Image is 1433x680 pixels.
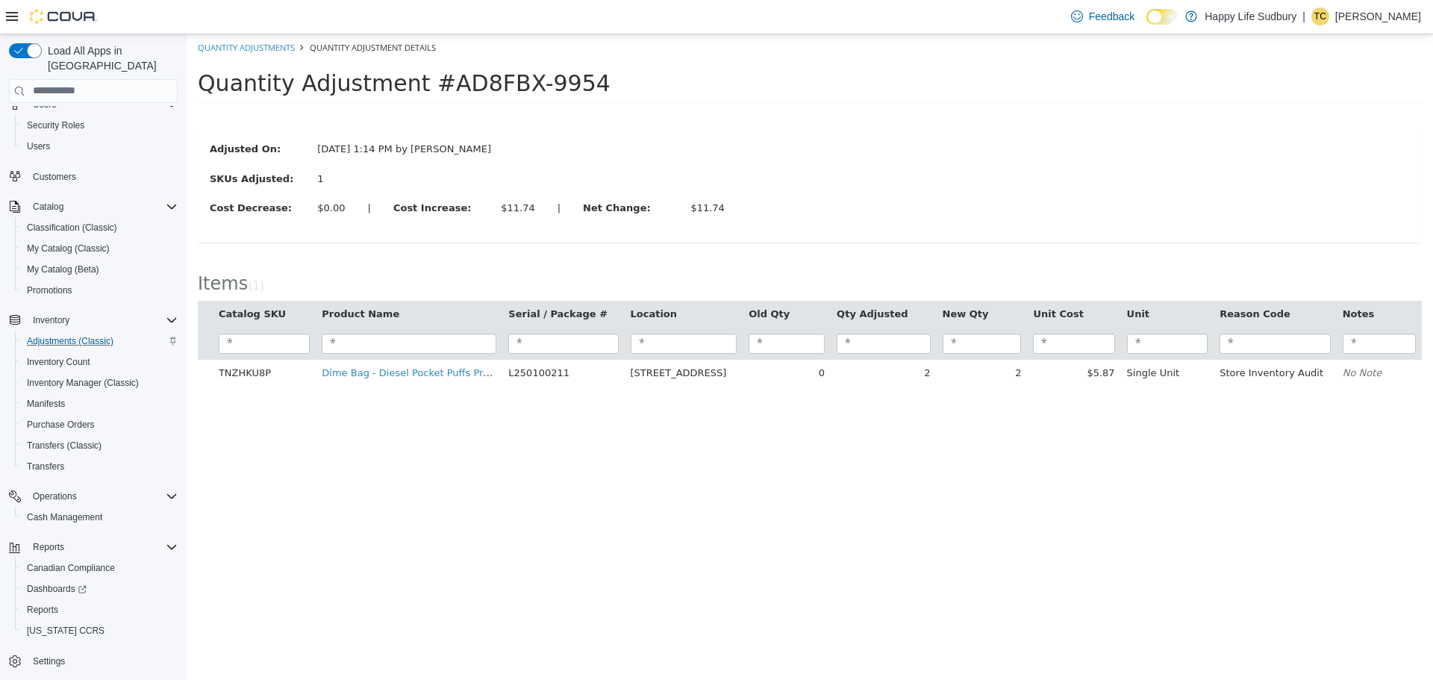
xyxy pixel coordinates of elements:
span: Inventory Count [21,353,178,371]
span: Inventory [27,311,178,329]
button: [US_STATE] CCRS [15,620,184,641]
input: Dark Mode [1146,9,1178,25]
span: Cash Management [21,508,178,526]
label: SKUs Adjusted: [12,137,119,152]
span: My Catalog (Classic) [27,243,110,255]
button: Location [444,272,493,287]
span: [US_STATE] CCRS [27,625,104,637]
span: My Catalog (Classic) [21,240,178,258]
div: $11.74 [504,166,538,181]
a: Purchase Orders [21,416,101,434]
button: Classification (Classic) [15,217,184,238]
button: Catalog [27,198,69,216]
span: Catalog [33,201,63,213]
span: Inventory [33,314,69,326]
a: Canadian Compliance [21,559,121,577]
span: Dashboards [27,583,87,595]
span: Users [21,137,178,155]
button: Serial / Package # [322,272,424,287]
a: Quantity Adjustments [11,7,108,19]
p: | [1302,7,1305,25]
div: [DATE] 1:14 PM by [PERSON_NAME] [119,107,323,122]
button: Operations [3,486,184,507]
span: Security Roles [27,119,84,131]
a: Settings [27,652,71,670]
span: Items [11,239,61,260]
button: Inventory [27,311,75,329]
a: Adjustments (Classic) [21,332,119,350]
a: Dime Bag - Diesel Pocket Puffs Pre-Roll - Indica - 4x0.5g [135,333,405,344]
a: Cash Management [21,508,108,526]
button: Manifests [15,393,184,414]
div: $0.00 [131,166,158,181]
button: Notes [1156,272,1190,287]
span: Customers [33,171,76,183]
button: Reports [3,537,184,558]
a: Customers [27,168,82,186]
span: Quantity Adjustment #AD8FBX-9954 [11,36,424,62]
span: Manifests [21,395,178,413]
button: Product Name [135,272,216,287]
button: Customers [3,166,184,187]
button: My Catalog (Classic) [15,238,184,259]
span: Dashboards [21,580,178,598]
a: My Catalog (Beta) [21,261,105,278]
button: Unit Cost [846,272,899,287]
a: Transfers [21,458,70,475]
button: Settings [3,650,184,672]
a: Security Roles [21,116,90,134]
button: New Qty [756,272,805,287]
a: Feedback [1065,1,1140,31]
span: Adjustments (Classic) [27,335,113,347]
span: Canadian Compliance [27,562,115,574]
span: Feedback [1089,9,1134,24]
a: Transfers (Classic) [21,437,107,455]
div: $11.74 [314,166,349,181]
span: Washington CCRS [21,622,178,640]
span: My Catalog (Beta) [27,263,99,275]
button: Inventory [3,310,184,331]
span: Transfers (Classic) [21,437,178,455]
span: Reports [27,538,178,556]
span: Inventory Manager (Classic) [21,374,178,392]
span: Purchase Orders [21,416,178,434]
a: Inventory Count [21,353,96,371]
button: Unit [940,272,966,287]
td: 2 [644,325,749,352]
button: Promotions [15,280,184,301]
span: Quantity Adjustment Details [123,7,249,19]
button: Old Qty [562,272,606,287]
td: 2 [750,325,841,352]
label: Cost Decrease: [12,166,119,181]
span: Customers [27,167,178,186]
p: [PERSON_NAME] [1335,7,1421,25]
span: Classification (Classic) [27,222,117,234]
button: Adjustments (Classic) [15,331,184,352]
button: Canadian Compliance [15,558,184,578]
div: 1 [131,137,312,152]
td: L250100211 [316,325,437,352]
span: Settings [27,652,178,670]
span: Operations [27,487,178,505]
span: Transfers [27,461,64,472]
a: [US_STATE] CCRS [21,622,110,640]
button: Users [15,136,184,157]
a: Manifests [21,395,71,413]
span: Adjustments (Classic) [21,332,178,350]
div: Tanner Chretien [1311,7,1329,25]
a: Reports [21,601,64,619]
span: Reports [27,604,58,616]
button: Catalog [3,196,184,217]
label: Adjusted On: [12,107,119,122]
span: Transfers (Classic) [27,440,102,452]
span: Reports [21,601,178,619]
span: 1 [66,245,73,258]
span: [STREET_ADDRESS] [444,333,540,344]
button: Security Roles [15,115,184,136]
button: Reports [15,599,184,620]
span: Promotions [21,281,178,299]
small: ( ) [61,245,78,258]
button: Inventory Manager (Classic) [15,372,184,393]
span: Security Roles [21,116,178,134]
